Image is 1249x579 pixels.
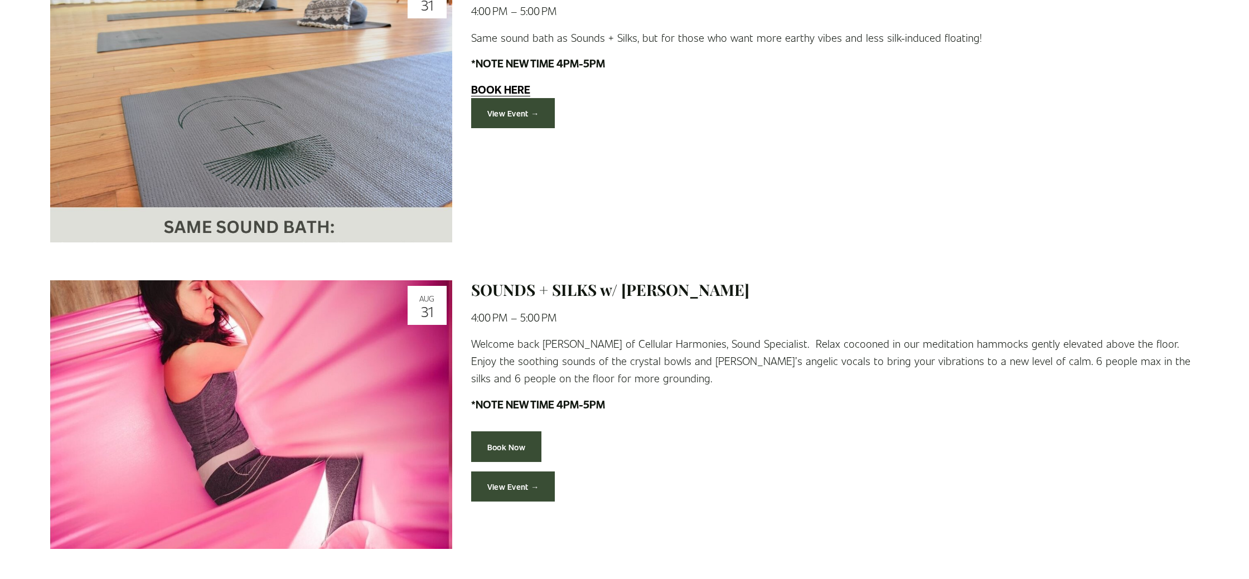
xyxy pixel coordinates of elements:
[471,82,530,96] strong: BOOK HERE
[471,98,555,129] a: View Event →
[471,4,507,17] time: 4:00 PM
[520,4,556,17] time: 5:00 PM
[50,280,452,549] img: SOUNDS + SILKS w/ Marian McNair
[520,310,556,324] time: 5:00 PM
[471,310,507,324] time: 4:00 PM
[471,397,605,411] strong: *NOTE NEW TIME 4PM-5PM
[411,294,443,302] div: Aug
[471,29,1199,46] p: Same sound bath as Sounds + Silks, but for those who want more earthy vibes and less silk-induced...
[471,335,1199,386] p: Welcome back [PERSON_NAME] of Cellular Harmonies, Sound Specialist. Relax cocooned in our meditat...
[471,471,555,502] a: View Event →
[471,82,530,96] a: BOOK HERE
[471,56,605,70] strong: *NOTE NEW TIME 4PM-5PM
[411,304,443,318] div: 31
[471,431,541,462] a: Book Now
[471,279,749,300] a: SOUNDS + SILKS w/ [PERSON_NAME]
